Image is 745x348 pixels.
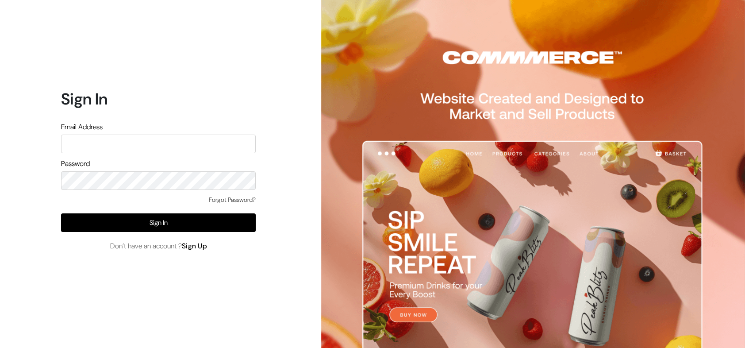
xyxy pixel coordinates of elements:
label: Password [61,159,90,169]
h1: Sign In [61,89,256,108]
label: Email Address [61,122,103,132]
a: Sign Up [182,241,207,251]
span: Don’t have an account ? [110,241,207,251]
button: Sign In [61,213,256,232]
a: Forgot Password? [209,195,256,205]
